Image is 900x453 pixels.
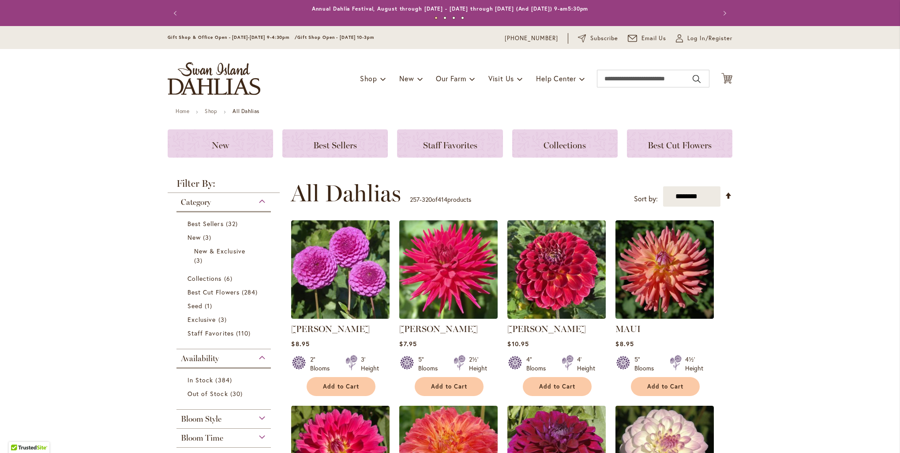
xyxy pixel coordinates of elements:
[539,383,575,390] span: Add to Cart
[205,301,214,310] span: 1
[187,375,262,385] a: In Stock 384
[399,324,478,334] a: [PERSON_NAME]
[176,108,189,114] a: Home
[461,16,464,19] button: 4 of 4
[187,274,222,283] span: Collections
[423,140,477,151] span: Staff Favorites
[628,34,667,43] a: Email Us
[168,129,273,158] a: New
[187,302,202,310] span: Seed
[242,287,260,297] span: 284
[168,179,280,193] strong: Filter By:
[181,354,219,363] span: Availability
[203,233,214,242] span: 3
[187,233,262,242] a: New
[291,340,309,348] span: $8.95
[187,315,216,324] span: Exclusive
[410,195,420,204] span: 257
[312,5,589,12] a: Annual Dahlia Festival, August through [DATE] - [DATE] through [DATE] (And [DATE]) 9-am5:30pm
[397,129,502,158] a: Staff Favorites
[323,383,359,390] span: Add to Cart
[181,433,223,443] span: Bloom Time
[187,389,262,398] a: Out of Stock 30
[507,324,586,334] a: [PERSON_NAME]
[399,340,416,348] span: $7.95
[194,247,245,255] span: New & Exclusive
[224,274,235,283] span: 6
[526,355,551,373] div: 4" Blooms
[469,355,487,373] div: 2½' Height
[187,301,262,310] a: Seed
[634,355,659,373] div: 5" Blooms
[615,324,641,334] a: MAUI
[187,274,262,283] a: Collections
[435,16,438,19] button: 1 of 4
[443,16,446,19] button: 2 of 4
[436,74,466,83] span: Our Farm
[187,219,224,228] span: Best Sellers
[310,355,335,373] div: 2" Blooms
[205,108,217,114] a: Shop
[507,220,606,319] img: Matty Boo
[232,108,259,114] strong: All Dahlias
[577,355,595,373] div: 4' Height
[615,220,714,319] img: MAUI
[431,383,467,390] span: Add to Cart
[187,233,201,242] span: New
[168,34,297,40] span: Gift Shop & Office Open - [DATE]-[DATE] 9-4:30pm /
[360,74,377,83] span: Shop
[187,328,262,338] a: Staff Favorites
[313,140,357,151] span: Best Sellers
[507,312,606,321] a: Matty Boo
[410,193,471,207] p: - of products
[523,377,592,396] button: Add to Cart
[291,324,370,334] a: [PERSON_NAME]
[647,383,683,390] span: Add to Cart
[215,375,234,385] span: 384
[687,34,732,43] span: Log In/Register
[544,140,586,151] span: Collections
[641,34,667,43] span: Email Us
[627,129,732,158] a: Best Cut Flowers
[307,377,375,396] button: Add to Cart
[399,74,414,83] span: New
[181,197,211,207] span: Category
[194,246,255,265] a: New &amp; Exclusive
[715,4,732,22] button: Next
[291,220,390,319] img: MARY MUNNS
[168,62,260,95] a: store logo
[452,16,455,19] button: 3 of 4
[676,34,732,43] a: Log In/Register
[168,4,185,22] button: Previous
[361,355,379,373] div: 3' Height
[615,340,634,348] span: $8.95
[187,376,213,384] span: In Stock
[418,355,443,373] div: 5" Blooms
[187,288,240,296] span: Best Cut Flowers
[536,74,576,83] span: Help Center
[194,256,205,265] span: 3
[631,377,700,396] button: Add to Cart
[578,34,618,43] a: Subscribe
[399,312,498,321] a: MATILDA HUSTON
[218,315,229,324] span: 3
[187,389,228,398] span: Out of Stock
[282,129,388,158] a: Best Sellers
[181,414,221,424] span: Bloom Style
[226,219,240,228] span: 32
[512,129,618,158] a: Collections
[297,34,374,40] span: Gift Shop Open - [DATE] 10-3pm
[505,34,558,43] a: [PHONE_NUMBER]
[291,180,401,207] span: All Dahlias
[212,140,229,151] span: New
[399,220,498,319] img: MATILDA HUSTON
[187,315,262,324] a: Exclusive
[415,377,484,396] button: Add to Cart
[648,140,712,151] span: Best Cut Flowers
[590,34,618,43] span: Subscribe
[634,191,658,207] label: Sort by:
[291,312,390,321] a: MARY MUNNS
[187,219,262,228] a: Best Sellers
[438,195,447,204] span: 414
[685,355,703,373] div: 4½' Height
